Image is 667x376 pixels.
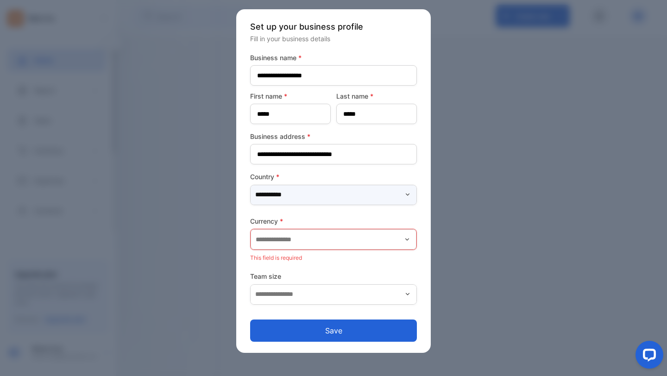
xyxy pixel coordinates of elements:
[250,91,331,101] label: First name
[250,271,417,281] label: Team size
[250,216,417,226] label: Currency
[628,337,667,376] iframe: LiveChat chat widget
[250,20,417,33] p: Set up your business profile
[336,91,417,101] label: Last name
[250,252,417,264] p: This field is required
[250,53,417,63] label: Business name
[250,34,417,44] p: Fill in your business details
[250,172,417,182] label: Country
[250,320,417,342] button: Save
[250,132,417,141] label: Business address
